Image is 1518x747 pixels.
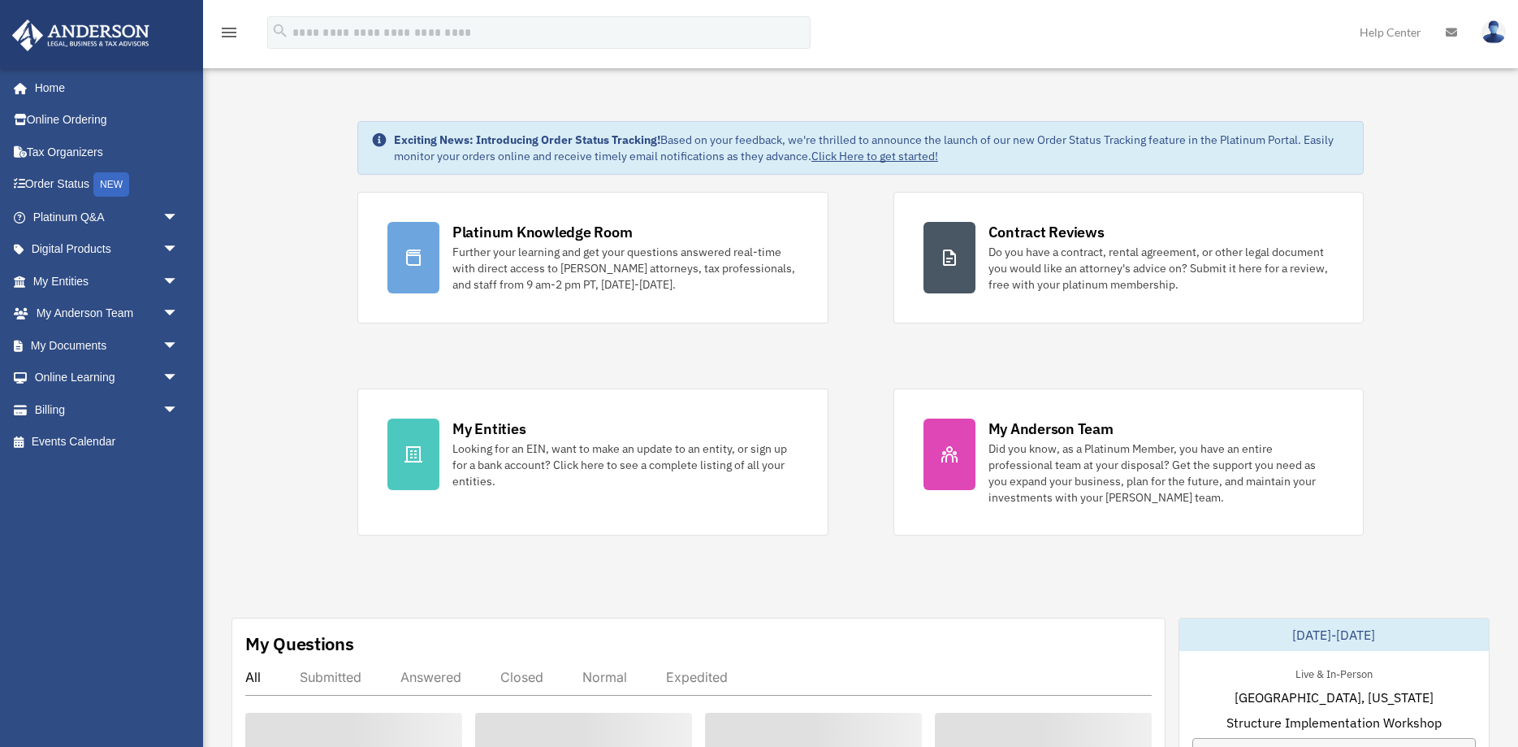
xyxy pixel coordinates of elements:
a: Platinum Knowledge Room Further your learning and get your questions answered real-time with dire... [357,192,828,324]
span: arrow_drop_down [162,329,195,363]
a: My Documentsarrow_drop_down [11,329,203,362]
a: Online Ordering [11,104,203,137]
div: Live & In-Person [1282,664,1386,681]
div: Submitted [300,669,361,685]
div: My Anderson Team [988,419,1114,439]
span: Structure Implementation Workshop [1226,713,1442,732]
span: arrow_drop_down [162,201,195,234]
a: My Entitiesarrow_drop_down [11,265,203,297]
div: Answered [400,669,461,685]
a: Online Learningarrow_drop_down [11,362,203,394]
div: All [245,669,261,685]
a: Click Here to get started! [811,149,938,163]
a: Order StatusNEW [11,168,203,202]
a: menu [219,28,239,42]
img: User Pic [1481,20,1506,44]
div: Contract Reviews [988,222,1105,242]
span: arrow_drop_down [162,233,195,267]
i: menu [219,23,239,42]
div: Based on your feedback, we're thrilled to announce the launch of our new Order Status Tracking fe... [394,132,1350,164]
a: Platinum Q&Aarrow_drop_down [11,201,203,233]
img: Anderson Advisors Platinum Portal [7,20,154,51]
a: My Anderson Team Did you know, as a Platinum Member, you have an entire professional team at your... [893,389,1364,536]
div: Normal [582,669,627,685]
a: My Entities Looking for an EIN, want to make an update to an entity, or sign up for a bank accoun... [357,389,828,536]
div: Did you know, as a Platinum Member, you have an entire professional team at your disposal? Get th... [988,441,1334,506]
i: search [271,22,289,40]
div: [DATE]-[DATE] [1179,619,1489,651]
span: arrow_drop_down [162,265,195,298]
span: arrow_drop_down [162,297,195,331]
div: Closed [500,669,543,685]
span: arrow_drop_down [162,393,195,427]
strong: Exciting News: Introducing Order Status Tracking! [394,132,660,147]
span: [GEOGRAPHIC_DATA], [US_STATE] [1235,688,1434,707]
a: Events Calendar [11,426,203,458]
div: My Questions [245,632,354,656]
a: Home [11,72,195,104]
div: Further your learning and get your questions answered real-time with direct access to [PERSON_NAM... [452,244,798,293]
span: arrow_drop_down [162,362,195,395]
a: My Anderson Teamarrow_drop_down [11,297,203,330]
a: Contract Reviews Do you have a contract, rental agreement, or other legal document you would like... [893,192,1364,324]
div: Expedited [666,669,728,685]
a: Digital Productsarrow_drop_down [11,233,203,266]
a: Billingarrow_drop_down [11,393,203,426]
div: Do you have a contract, rental agreement, or other legal document you would like an attorney's ad... [988,244,1334,293]
div: Looking for an EIN, want to make an update to an entity, or sign up for a bank account? Click her... [452,441,798,489]
div: NEW [93,172,129,197]
div: My Entities [452,419,525,439]
a: Tax Organizers [11,136,203,168]
div: Platinum Knowledge Room [452,222,633,242]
